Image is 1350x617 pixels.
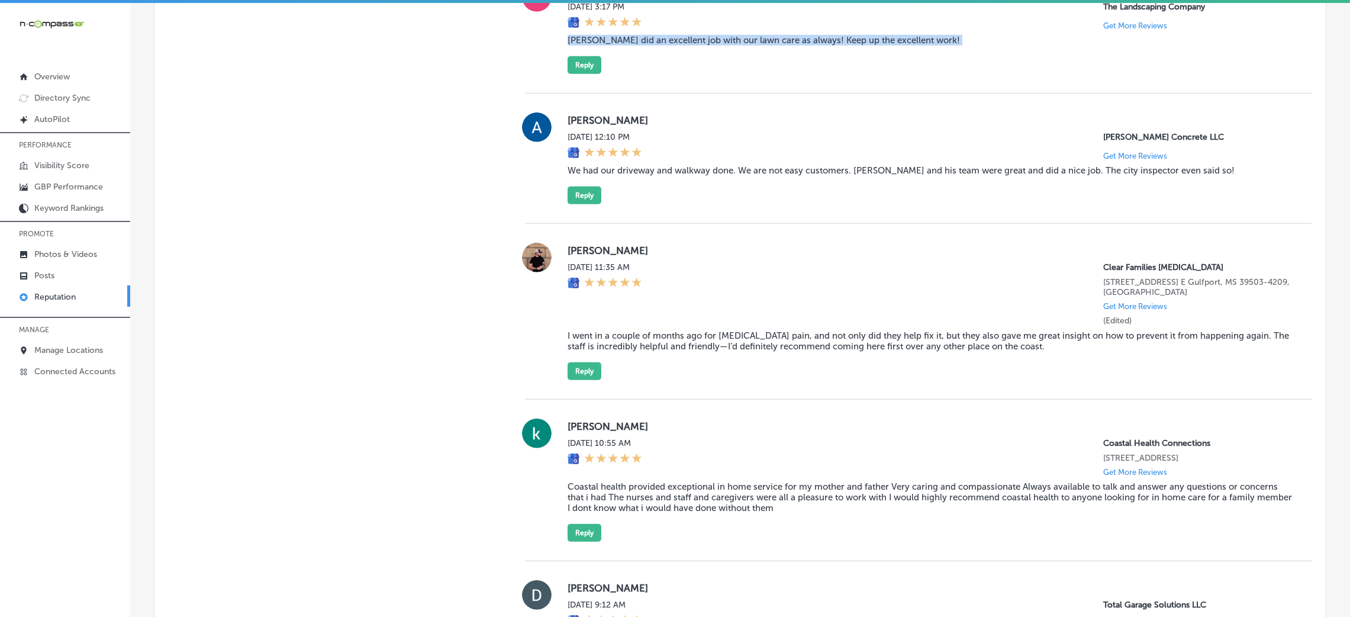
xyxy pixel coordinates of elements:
[1103,302,1167,311] p: Get More Reviews
[568,2,642,12] label: [DATE] 3:17 PM
[1103,453,1293,463] p: 627 Swedesford Rd
[19,18,84,30] img: 660ab0bf-5cc7-4cb8-ba1c-48b5ae0f18e60NCTV_CLogo_TV_Black_-500x88.png
[568,187,601,204] button: Reply
[1103,152,1167,160] p: Get More Reviews
[34,345,103,355] p: Manage Locations
[568,245,1293,256] label: [PERSON_NAME]
[568,330,1293,352] blockquote: I went in a couple of months ago for [MEDICAL_DATA] pain, and not only did they help fix it, but ...
[584,277,642,290] div: 5 Stars
[34,114,70,124] p: AutoPilot
[568,481,1293,513] blockquote: Coastal health provided exceptional in home service for my mother and father Very caring and comp...
[1103,132,1293,142] p: Tenold Concrete LLC
[568,35,1293,46] blockquote: [PERSON_NAME] did an excellent job with our lawn care as always! Keep up the excellent work!
[568,262,642,272] label: [DATE] 11:35 AM
[568,600,642,610] label: [DATE] 9:12 AM
[568,165,1293,176] blockquote: We had our driveway and walkway done. We are not easy customers. [PERSON_NAME] and his team were ...
[568,438,642,448] label: [DATE] 10:55 AM
[568,132,642,142] label: [DATE] 12:10 PM
[1103,277,1293,297] p: 15007 Creosote Road Ste. E
[1103,262,1293,272] p: Clear Families Chiropractic
[568,114,1293,126] label: [PERSON_NAME]
[1103,468,1167,477] p: Get More Reviews
[568,420,1293,432] label: [PERSON_NAME]
[584,453,642,466] div: 5 Stars
[1103,2,1293,12] p: The Landscaping Company
[34,72,70,82] p: Overview
[568,582,1293,594] label: [PERSON_NAME]
[568,362,601,380] button: Reply
[34,292,76,302] p: Reputation
[1103,316,1132,326] label: (Edited)
[1103,438,1293,448] p: Coastal Health Connections
[584,147,642,160] div: 5 Stars
[34,160,89,171] p: Visibility Score
[34,203,104,213] p: Keyword Rankings
[568,56,601,74] button: Reply
[584,17,642,30] div: 5 Stars
[34,249,97,259] p: Photos & Videos
[1103,21,1167,30] p: Get More Reviews
[34,367,115,377] p: Connected Accounts
[34,182,103,192] p: GBP Performance
[34,93,91,103] p: Directory Sync
[1103,600,1293,610] p: Total Garage Solutions LLC
[568,524,601,542] button: Reply
[34,271,54,281] p: Posts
